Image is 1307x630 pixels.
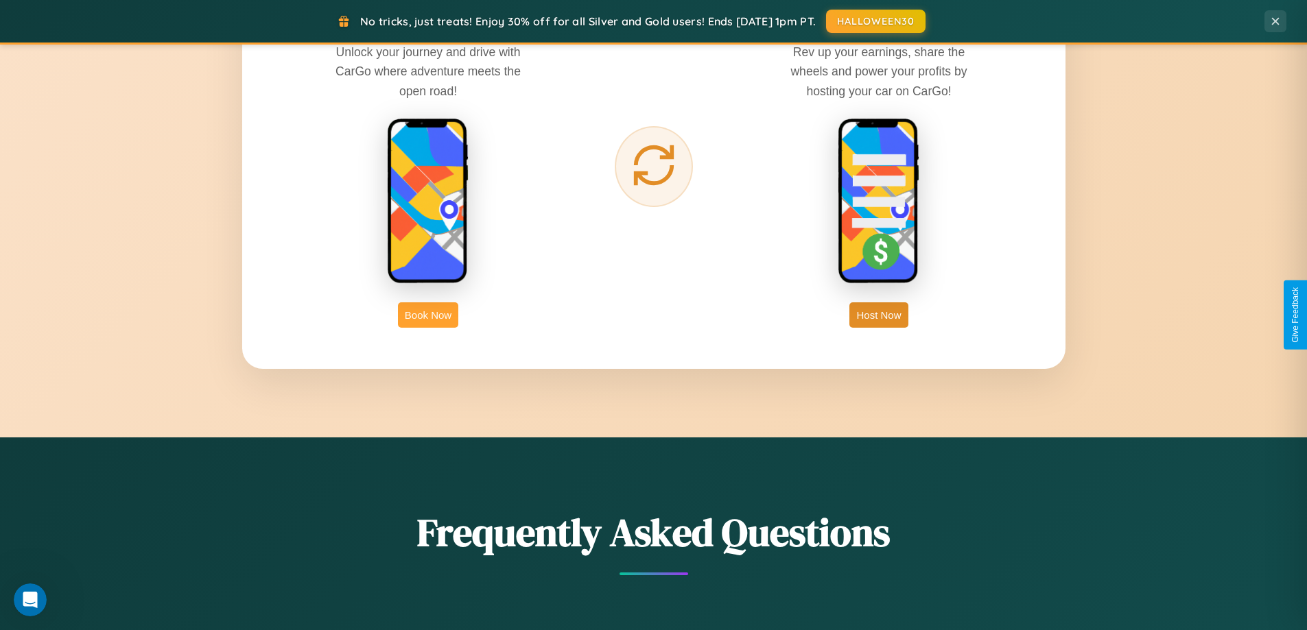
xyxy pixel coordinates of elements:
button: HALLOWEEN30 [826,10,926,33]
button: Host Now [849,302,908,328]
iframe: Intercom live chat [14,583,47,616]
img: host phone [838,118,920,285]
button: Book Now [398,302,458,328]
div: Give Feedback [1291,287,1300,343]
p: Rev up your earnings, share the wheels and power your profits by hosting your car on CarGo! [776,43,982,100]
span: No tricks, just treats! Enjoy 30% off for all Silver and Gold users! Ends [DATE] 1pm PT. [360,14,816,28]
h2: Frequently Asked Questions [242,506,1065,559]
img: rent phone [387,118,469,285]
p: Unlock your journey and drive with CarGo where adventure meets the open road! [325,43,531,100]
